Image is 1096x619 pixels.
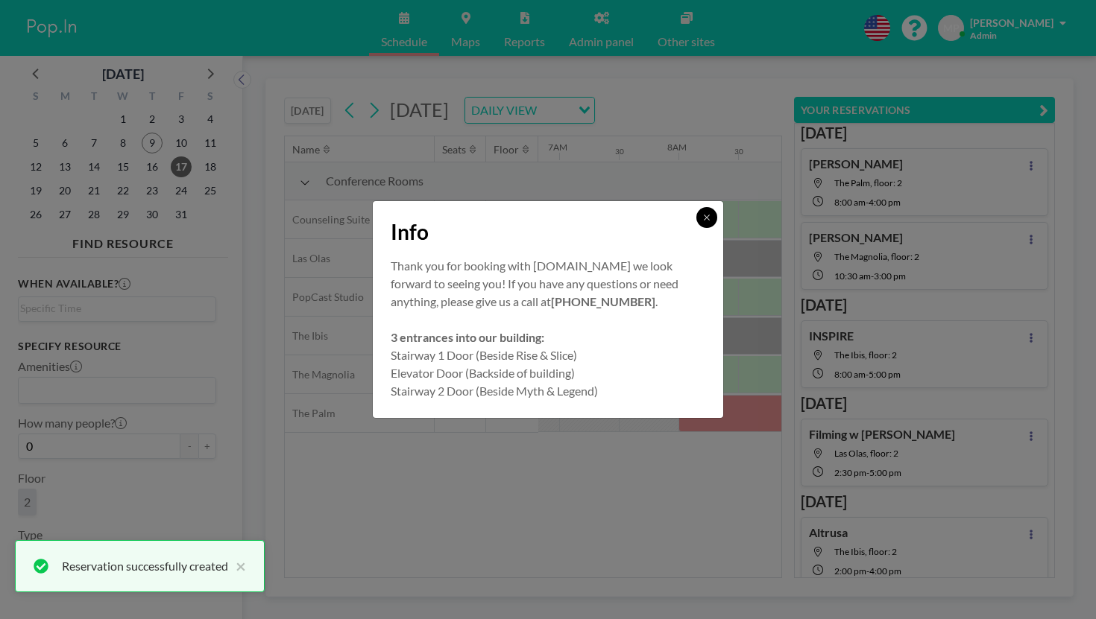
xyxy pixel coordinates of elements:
[391,219,429,245] span: Info
[62,557,228,575] div: Reservation successfully created
[391,330,544,344] strong: 3 entrances into our building:
[391,346,705,364] p: Stairway 1 Door (Beside Rise & Slice)
[228,557,246,575] button: close
[391,364,705,382] p: Elevator Door (Backside of building)
[551,294,655,308] strong: [PHONE_NUMBER]
[391,257,705,311] p: Thank you for booking with [DOMAIN_NAME] we look forward to seeing you! If you have any questions...
[391,382,705,400] p: Stairway 2 Door (Beside Myth & Legend)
